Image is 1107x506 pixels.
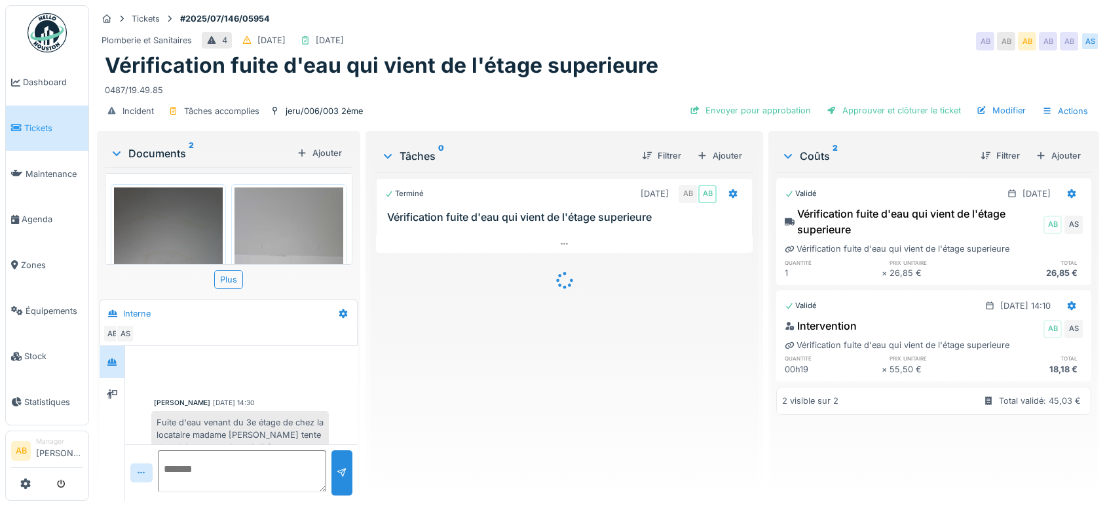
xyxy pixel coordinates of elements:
[785,206,1041,237] div: Vérification fuite d'eau qui vient de l'étage superieure
[381,148,631,164] div: Tâches
[36,437,83,446] div: Manager
[154,398,210,408] div: [PERSON_NAME]
[692,147,747,165] div: Ajouter
[890,258,986,267] h6: prix unitaire
[1043,216,1062,234] div: AB
[785,243,1009,255] div: Vérification fuite d'eau qui vient de l'étage superieure
[975,147,1025,165] div: Filtrer
[1064,320,1083,338] div: AS
[785,300,817,311] div: Validé
[22,213,83,225] span: Agenda
[781,148,970,164] div: Coûts
[971,102,1031,119] div: Modifier
[833,148,838,164] sup: 2
[132,12,160,25] div: Tickets
[1060,32,1078,50] div: AB
[1000,300,1051,312] div: [DATE] 14:10
[114,187,223,332] img: plnl11amxr1ss445g15og0rthab1
[679,185,697,203] div: AB
[6,151,88,197] a: Maintenance
[438,148,444,164] sup: 0
[637,147,686,165] div: Filtrer
[214,270,243,289] div: Plus
[6,334,88,379] a: Stock
[1030,147,1086,165] div: Ajouter
[222,34,227,47] div: 4
[235,187,343,332] img: 6ik157g1dcuri99eo0ye07g65clj
[6,243,88,288] a: Zones
[11,437,83,468] a: AB Manager[PERSON_NAME]
[21,259,83,271] span: Zones
[385,188,424,199] div: Terminé
[11,441,31,461] li: AB
[698,185,717,203] div: AB
[184,105,259,117] div: Tâches accomplies
[6,379,88,425] a: Statistiques
[882,267,890,279] div: ×
[286,105,363,117] div: jeru/006/003 2ème
[986,267,1083,279] div: 26,85 €
[1036,102,1094,121] div: Actions
[1081,32,1099,50] div: AS
[24,396,83,408] span: Statistiques
[6,106,88,151] a: Tickets
[785,267,881,279] div: 1
[890,267,986,279] div: 26,85 €
[1064,216,1083,234] div: AS
[28,13,67,52] img: Badge_color-CXgf-gQk.svg
[110,146,291,161] div: Documents
[6,197,88,243] a: Agenda
[785,354,881,362] h6: quantité
[986,354,1083,362] h6: total
[882,363,890,376] div: ×
[116,324,134,343] div: AS
[189,146,194,161] sup: 2
[6,288,88,334] a: Équipements
[105,79,1091,96] div: 0487/19.49.85
[122,105,154,117] div: Incident
[785,258,881,267] h6: quantité
[291,144,347,162] div: Ajouter
[151,411,329,497] div: Fuite d'eau venant du 3e étage de chez la locataire madame [PERSON_NAME] tente de la joindre en v...
[26,305,83,317] span: Équipements
[316,34,344,47] div: [DATE]
[6,60,88,106] a: Dashboard
[102,34,192,47] div: Plomberie et Sanitaires
[24,122,83,134] span: Tickets
[26,168,83,180] span: Maintenance
[1039,32,1057,50] div: AB
[175,12,275,25] strong: #2025/07/146/05954
[105,53,658,78] h1: Vérification fuite d'eau qui vient de l'étage superieure
[1023,187,1051,200] div: [DATE]
[986,258,1083,267] h6: total
[785,339,1009,351] div: Vérification fuite d'eau qui vient de l'étage superieure
[103,324,121,343] div: AB
[976,32,994,50] div: AB
[685,102,816,119] div: Envoyer pour approbation
[999,395,1081,407] div: Total validé: 45,03 €
[24,350,83,362] span: Stock
[785,318,857,334] div: Intervention
[123,307,151,320] div: Interne
[997,32,1015,50] div: AB
[785,188,817,199] div: Validé
[257,34,286,47] div: [DATE]
[821,102,966,119] div: Approuver et clôturer le ticket
[213,398,254,408] div: [DATE] 14:30
[36,437,83,465] li: [PERSON_NAME]
[1043,320,1062,338] div: AB
[387,211,747,224] h3: Vérification fuite d'eau qui vient de l'étage superieure
[890,354,986,362] h6: prix unitaire
[785,363,881,376] div: 00h19
[782,395,838,407] div: 2 visible sur 2
[641,187,669,200] div: [DATE]
[23,76,83,88] span: Dashboard
[986,363,1083,376] div: 18,18 €
[1018,32,1036,50] div: AB
[890,363,986,376] div: 55,50 €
